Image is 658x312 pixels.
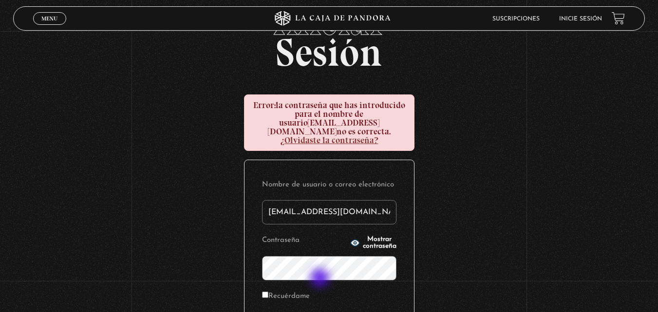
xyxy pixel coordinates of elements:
label: Nombre de usuario o correo electrónico [262,178,396,193]
span: Menu [41,16,57,21]
span: Iniciar [13,2,645,41]
strong: [EMAIL_ADDRESS][DOMAIN_NAME] [268,117,379,137]
span: Mostrar contraseña [363,236,396,250]
div: la contraseña que has introducido para el nombre de usuario no es correcta. [244,94,414,151]
a: View your shopping cart [612,12,625,25]
button: Mostrar contraseña [350,236,396,250]
strong: Error: [253,100,276,110]
a: Inicie sesión [559,16,602,22]
input: Recuérdame [262,292,268,298]
a: Suscripciones [492,16,540,22]
label: Recuérdame [262,289,310,304]
h2: Sesión [13,2,645,64]
a: ¿Olvidaste la contraseña? [280,135,378,146]
label: Contraseña [262,233,347,248]
span: Cerrar [38,24,61,31]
